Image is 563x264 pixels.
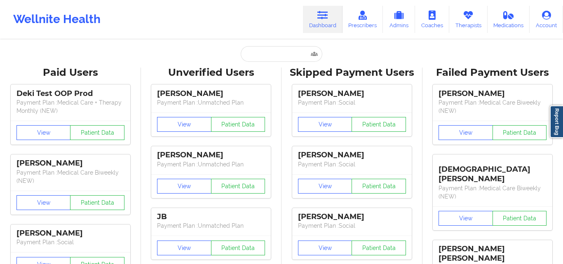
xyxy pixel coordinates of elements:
p: Payment Plan : Medical Care + Therapy Monthly (NEW) [16,98,124,115]
button: Patient Data [352,241,406,255]
div: [DEMOGRAPHIC_DATA][PERSON_NAME] [439,159,547,184]
button: Patient Data [211,179,265,194]
button: Patient Data [352,179,406,194]
a: Report Bug [550,105,563,138]
div: Skipped Payment Users [287,66,417,79]
div: Paid Users [6,66,135,79]
a: Therapists [449,6,488,33]
p: Payment Plan : Social [298,222,406,230]
button: Patient Data [211,241,265,255]
a: Account [530,6,563,33]
button: View [16,195,71,210]
div: JB [157,212,265,222]
a: Admins [383,6,415,33]
button: Patient Data [493,211,547,226]
div: [PERSON_NAME] [16,229,124,238]
div: [PERSON_NAME] [157,89,265,98]
div: [PERSON_NAME] [298,89,406,98]
button: View [16,125,71,140]
button: View [439,125,493,140]
p: Payment Plan : Unmatched Plan [157,222,265,230]
p: Payment Plan : Social [298,98,406,107]
button: Patient Data [352,117,406,132]
button: View [298,117,352,132]
div: [PERSON_NAME] [298,212,406,222]
p: Payment Plan : Social [298,160,406,168]
button: View [298,179,352,194]
div: [PERSON_NAME] [16,159,124,168]
button: Patient Data [70,125,124,140]
button: View [157,179,211,194]
div: [PERSON_NAME] [298,150,406,160]
div: [PERSON_NAME] [439,89,547,98]
p: Payment Plan : Medical Care Biweekly (NEW) [439,98,547,115]
button: View [298,241,352,255]
button: View [157,117,211,132]
button: Patient Data [70,195,124,210]
p: Payment Plan : Medical Care Biweekly (NEW) [439,184,547,201]
a: Medications [488,6,530,33]
div: Failed Payment Users [428,66,558,79]
a: Prescribers [342,6,383,33]
p: Payment Plan : Unmatched Plan [157,160,265,168]
div: [PERSON_NAME] [157,150,265,160]
button: Patient Data [493,125,547,140]
a: Coaches [415,6,449,33]
div: Unverified Users [147,66,276,79]
button: Patient Data [211,117,265,132]
p: Payment Plan : Medical Care Biweekly (NEW) [16,168,124,185]
a: Dashboard [303,6,342,33]
button: View [439,211,493,226]
p: Payment Plan : Social [16,238,124,246]
div: Deki Test OOP Prod [16,89,124,98]
button: View [157,241,211,255]
div: [PERSON_NAME] [PERSON_NAME] [439,244,547,263]
p: Payment Plan : Unmatched Plan [157,98,265,107]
